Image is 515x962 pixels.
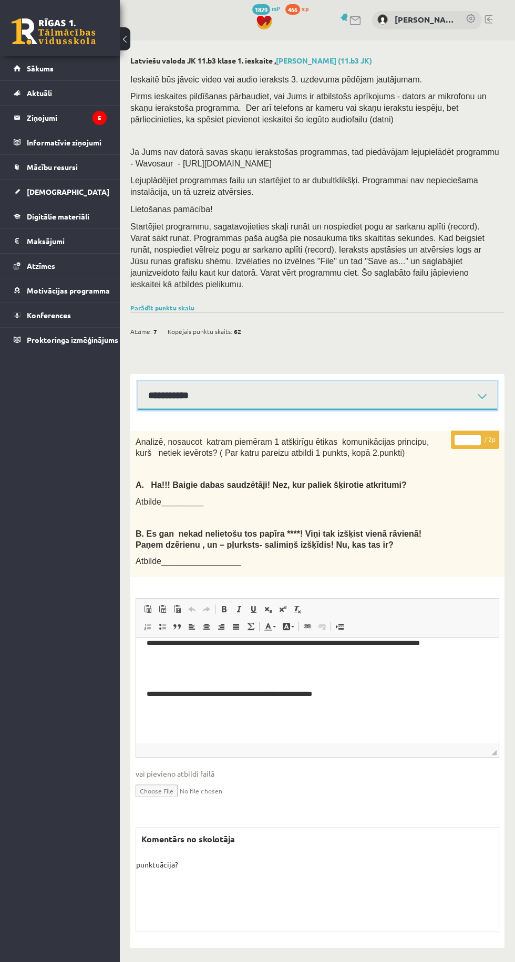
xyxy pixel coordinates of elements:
a: Rīgas 1. Tālmācības vidusskola [12,18,96,45]
a: Parādīt punktu skalu [130,304,194,312]
a: Izlīdzināt pa labi [214,620,229,633]
legend: Ziņojumi [27,106,107,130]
a: Atsaistīt [315,620,329,633]
span: Digitālie materiāli [27,212,89,221]
span: Mērogot [491,750,497,755]
b: Es gan nekad nelietošu tos papīra ****! Viņi tak izšķist vienā rāvienā! Paņem dzērienu , un – pļu... [136,529,421,549]
a: Ievietot/noņemt sarakstu ar aizzīmēm [155,620,170,633]
a: Apakšraksts [261,602,275,616]
span: Konferences [27,310,71,320]
a: Ziņojumi5 [14,106,107,130]
a: 1829 mP [252,4,280,13]
a: Noņemt stilus [290,602,305,616]
a: Motivācijas programma [14,278,107,302]
span: 466 [285,4,300,15]
h2: Latviešu valoda JK 11.b3 klase 1. ieskaite , [130,56,504,65]
a: Izlīdzināt malas [229,620,243,633]
a: Informatīvie ziņojumi [14,130,107,154]
span: Kopējais punktu skaits: [168,323,232,339]
legend: Maksājumi [27,229,107,253]
span: Motivācijas programma [27,286,110,295]
span: 1829 [252,4,270,15]
span: xp [302,4,308,13]
a: Fona krāsa [279,620,297,633]
span: Atzīmes [27,261,55,270]
a: Aktuāli [14,81,107,105]
legend: Informatīvie ziņojumi [27,130,107,154]
a: Sākums [14,56,107,80]
iframe: Bagātinātā teksta redaktors, wiswyg-editor-user-answer-47433952923840 [136,638,499,743]
a: Atzīmes [14,254,107,278]
a: Treknraksts (vadīšanas taustiņš+B) [217,602,231,616]
span: Lejuplādējiet programmas failu un startējiet to ar dubultklikšķi. Programmai nav nepieciešama ins... [130,176,478,196]
span: Mācību resursi [27,162,78,172]
span: vai pievieno atbildi failā [136,768,499,779]
span: Startējiet programmu, sagatavojieties skaļi runāt un nospiediet pogu ar sarkanu aplīti (record). ... [130,222,485,289]
a: Konferences [14,303,107,327]
a: Pasvītrojums (vadīšanas taustiņš+U) [246,602,261,616]
span: Atzīme: [130,323,152,339]
a: Centrēti [199,620,214,633]
a: Ievietot lapas pārtraukumu drukai [332,620,347,633]
span: 7 [153,323,157,339]
span: [DEMOGRAPHIC_DATA] [27,187,109,196]
span: 62 [234,323,241,339]
a: Izlīdzināt pa kreisi [184,620,199,633]
strong: B. [136,529,144,538]
span: mP [272,4,280,13]
a: Proktoringa izmēģinājums [14,328,107,352]
span: Ieskaitē būs jāveic video vai audio ieraksts 3. uzdevuma pēdējam jautājumam. [130,75,422,84]
a: Saite (vadīšanas taustiņš+K) [300,620,315,633]
span: Atbilde_________________ [136,557,241,566]
a: Math [243,620,258,633]
a: Ievietot/noņemt numurētu sarakstu [140,620,155,633]
span: Pirms ieskaites pildīšanas pārbaudiet, vai Jums ir atbilstošs aprīkojums - dators ar mikrofonu un... [130,92,487,124]
i: 5 [92,111,107,125]
a: Bloka citāts [170,620,184,633]
p: / 2p [451,431,499,449]
a: Digitālie materiāli [14,204,107,228]
span: Analizē, nosaucot katram piemēram 1 atšķirīgu ētikas komunikācijas principu, kurš netiek ievērots... [136,437,429,457]
span: A. Ha!!! Baigie dabas saudzētāji! Nez, kur paliek šķirotie atkritumi? [136,480,407,489]
span: Lietošanas pamācība! [130,205,213,214]
a: [PERSON_NAME] (11.b3 JK) [276,56,372,65]
p: punktuācija? [136,859,499,870]
label: Komentārs no skolotāja [136,828,240,851]
span: Atbilde_________ [136,497,203,506]
a: Ielīmēt (vadīšanas taustiņš+V) [140,602,155,616]
a: Slīpraksts (vadīšanas taustiņš+I) [231,602,246,616]
a: Mācību resursi [14,155,107,179]
a: [DEMOGRAPHIC_DATA] [14,180,107,204]
a: Atkārtot (vadīšanas taustiņš+Y) [199,602,214,616]
span: Aktuāli [27,88,52,98]
a: 466 xp [285,4,314,13]
span: Ja Jums nav datorā savas skaņu ierakstošas programmas, tad piedāvājam lejupielādēt programmu - Wa... [130,148,499,168]
a: Ievietot no Worda [170,602,184,616]
a: Maksājumi [14,229,107,253]
span: Proktoringa izmēģinājums [27,335,118,344]
span: Sākums [27,64,54,73]
a: Ievietot kā vienkāršu tekstu (vadīšanas taustiņš+pārslēgšanas taustiņš+V) [155,602,170,616]
a: Teksta krāsa [261,620,279,633]
img: Ainis Spuldzenieks [377,14,388,25]
a: Atcelt (vadīšanas taustiņš+Z) [184,602,199,616]
a: Augšraksts [275,602,290,616]
a: [PERSON_NAME] [395,14,455,26]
